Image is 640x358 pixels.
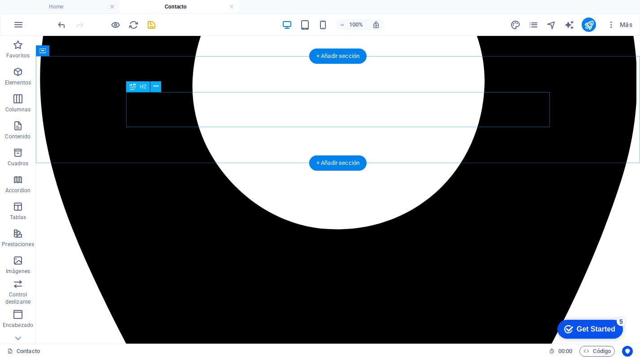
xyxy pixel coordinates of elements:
[2,241,34,248] p: Prestaciones
[146,19,157,30] button: save
[6,268,30,275] p: Imágenes
[5,187,31,194] p: Accordion
[579,346,615,357] button: Código
[564,19,574,30] button: text_generator
[546,20,557,30] i: Navegador
[56,19,67,30] button: undo
[564,20,574,30] i: AI Writer
[558,346,572,357] span: 00 00
[565,348,566,354] span: :
[3,322,33,329] p: Encabezado
[528,20,539,30] i: Páginas (Ctrl+Alt+S)
[119,2,239,12] h4: Contacto
[528,19,539,30] button: pages
[546,19,557,30] button: navigator
[66,2,75,11] div: 5
[510,19,521,30] button: design
[607,20,632,29] span: Más
[146,20,157,30] i: Guardar (Ctrl+S)
[549,346,573,357] h6: Tiempo de la sesión
[622,346,633,357] button: Usercentrics
[372,21,380,29] i: Al redimensionar, ajustar el nivel de zoom automáticamente para ajustarse al dispositivo elegido.
[7,346,40,357] a: Haz clic para cancelar la selección y doble clic para abrir páginas
[584,20,594,30] i: Publicar
[140,84,146,89] span: H2
[309,49,367,64] div: + Añadir sección
[510,20,521,30] i: Diseño (Ctrl+Alt+Y)
[110,19,121,30] button: Haz clic para salir del modo de previsualización y seguir editando
[57,20,67,30] i: Deshacer: Eliminar elementos (Ctrl+Z)
[10,214,26,221] p: Tablas
[26,10,65,18] div: Get Started
[603,18,636,32] button: Más
[5,133,31,140] p: Contenido
[309,155,367,171] div: + Añadir sección
[582,18,596,32] button: publish
[583,346,611,357] span: Código
[335,19,367,30] button: 100%
[349,19,363,30] h6: 100%
[5,79,31,86] p: Elementos
[6,52,30,59] p: Favoritos
[128,20,139,30] i: Volver a cargar página
[8,160,29,167] p: Cuadros
[5,106,31,113] p: Columnas
[7,4,73,23] div: Get Started 5 items remaining, 0% complete
[128,19,139,30] button: reload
